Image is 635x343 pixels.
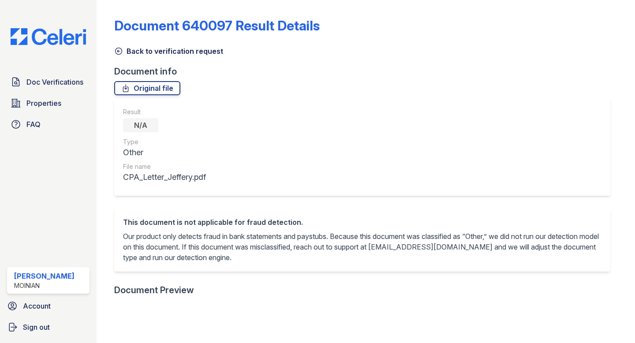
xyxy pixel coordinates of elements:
a: Account [4,297,93,315]
a: FAQ [7,116,90,133]
span: Sign out [23,322,50,332]
div: This document is not applicable for fraud detection. [123,217,601,227]
span: Account [23,301,51,311]
a: Doc Verifications [7,73,90,91]
div: Type [123,138,206,146]
a: Back to verification request [114,46,223,56]
a: Properties [7,94,90,112]
span: Doc Verifications [26,77,83,87]
div: Document info [114,65,617,78]
div: Document Preview [114,284,194,296]
div: [PERSON_NAME] [14,271,75,281]
div: Other [123,146,206,159]
div: File name [123,162,206,171]
div: Result [123,108,206,116]
a: Document 640097 Result Details [114,18,320,34]
div: CPA_Letter_Jeffery.pdf [123,171,206,183]
img: CE_Logo_Blue-a8612792a0a2168367f1c8372b55b34899dd931a85d93a1a3d3e32e68fde9ad4.png [4,28,93,45]
span: Properties [26,98,61,108]
div: Moinian [14,281,75,290]
div: N/A [123,118,158,132]
a: Sign out [4,318,93,336]
p: Our product only detects fraud in bank statements and paystubs. Because this document was classif... [123,231,601,263]
iframe: chat widget [598,308,626,334]
span: FAQ [26,119,41,130]
a: Original file [114,81,180,95]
